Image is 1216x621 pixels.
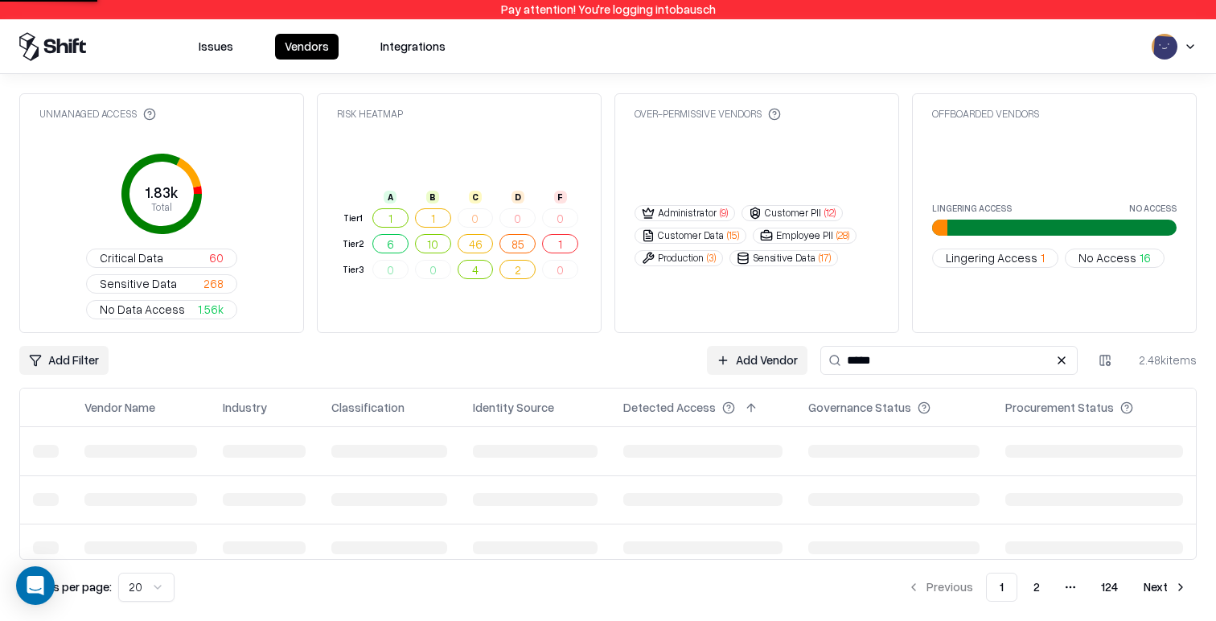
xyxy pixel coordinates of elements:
[720,206,728,220] span: ( 9 )
[836,228,849,242] span: ( 28 )
[946,249,1037,266] span: Lingering Access
[635,250,723,266] button: Production(3)
[1134,573,1197,602] button: Next
[145,183,179,201] tspan: 1.83k
[1021,573,1053,602] button: 2
[209,249,224,266] span: 60
[824,206,836,220] span: ( 12 )
[932,249,1058,268] button: Lingering Access1
[742,205,843,221] button: Customer PII(12)
[898,573,1197,602] nav: pagination
[727,228,739,242] span: ( 15 )
[371,34,455,60] button: Integrations
[458,260,494,279] button: 4
[340,263,366,277] div: Tier 3
[729,250,838,266] button: Sensitive Data(17)
[84,399,155,416] div: Vendor Name
[223,399,267,416] div: Industry
[86,274,237,294] button: Sensitive Data268
[1088,573,1131,602] button: 124
[384,191,396,204] div: A
[19,346,109,375] button: Add Filter
[623,399,716,416] div: Detected Access
[426,191,439,204] div: B
[39,107,156,121] div: Unmanaged Access
[554,191,567,204] div: F
[819,251,831,265] span: ( 17 )
[19,578,112,595] p: Results per page:
[635,107,781,121] div: Over-Permissive Vendors
[753,228,857,244] button: Employee PII(28)
[372,234,409,253] button: 6
[340,212,366,225] div: Tier 1
[337,107,403,121] div: Risk Heatmap
[469,191,482,204] div: C
[151,200,172,213] tspan: Total
[340,237,366,251] div: Tier 2
[100,275,177,292] span: Sensitive Data
[542,234,578,253] button: 1
[1129,204,1177,212] label: No Access
[1065,249,1165,268] button: No Access16
[16,566,55,605] div: Open Intercom Messenger
[986,573,1017,602] button: 1
[1132,352,1197,368] div: 2.48k items
[198,301,224,318] span: 1.56k
[100,301,185,318] span: No Data Access
[1005,399,1114,416] div: Procurement Status
[86,249,237,268] button: Critical Data60
[415,208,451,228] button: 1
[372,208,409,228] button: 1
[331,399,405,416] div: Classification
[189,34,243,60] button: Issues
[1140,249,1151,266] span: 16
[499,260,536,279] button: 2
[458,234,494,253] button: 46
[1078,249,1136,266] span: No Access
[1041,249,1045,266] span: 1
[635,205,735,221] button: Administrator(9)
[707,346,807,375] a: Add Vendor
[511,191,524,204] div: D
[275,34,339,60] button: Vendors
[415,234,451,253] button: 10
[707,251,716,265] span: ( 3 )
[932,107,1039,121] div: Offboarded Vendors
[473,399,554,416] div: Identity Source
[100,249,163,266] span: Critical Data
[808,399,911,416] div: Governance Status
[635,228,746,244] button: Customer Data(15)
[203,275,224,292] span: 268
[932,204,1012,212] label: Lingering Access
[499,234,536,253] button: 85
[86,300,237,319] button: No Data Access1.56k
